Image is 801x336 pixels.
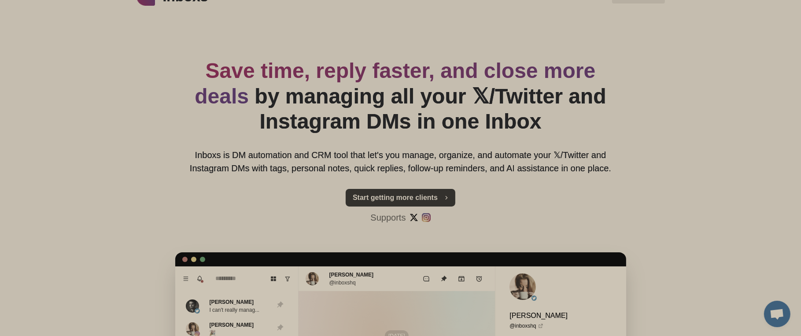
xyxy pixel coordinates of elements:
[186,322,199,336] img: picture
[195,308,200,314] img: picture
[470,270,488,288] button: Add reminder
[210,306,260,314] p: I can't really manag...
[417,270,435,288] button: Mark as unread
[509,273,536,300] img: picture
[306,272,319,285] img: picture
[346,189,455,207] button: Start getting more clients
[764,301,790,327] a: Open chat
[370,211,406,224] p: Supports
[210,298,254,306] p: [PERSON_NAME]
[422,213,431,222] img: #
[186,299,199,313] img: picture
[179,272,193,286] button: Menu
[532,295,537,301] img: picture
[182,148,619,175] p: Inboxs is DM automation and CRM tool that let's you manage, organize, and automate your 𝕏/Twitter...
[329,271,374,279] p: [PERSON_NAME]
[182,58,619,134] h2: by managing all your 𝕏/Twitter and Instagram DMs in one Inbox
[435,270,453,288] button: Unpin
[509,310,568,321] p: [PERSON_NAME]
[281,272,295,286] button: Show unread conversations
[193,272,207,286] button: Notifications
[453,270,470,288] button: Archive
[329,279,356,287] p: @inboxshq
[509,322,543,330] a: @inboxshq
[210,321,254,329] p: [PERSON_NAME]
[195,59,595,108] span: Save time, reply faster, and close more deals
[410,213,418,222] img: #
[266,272,281,286] button: Board View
